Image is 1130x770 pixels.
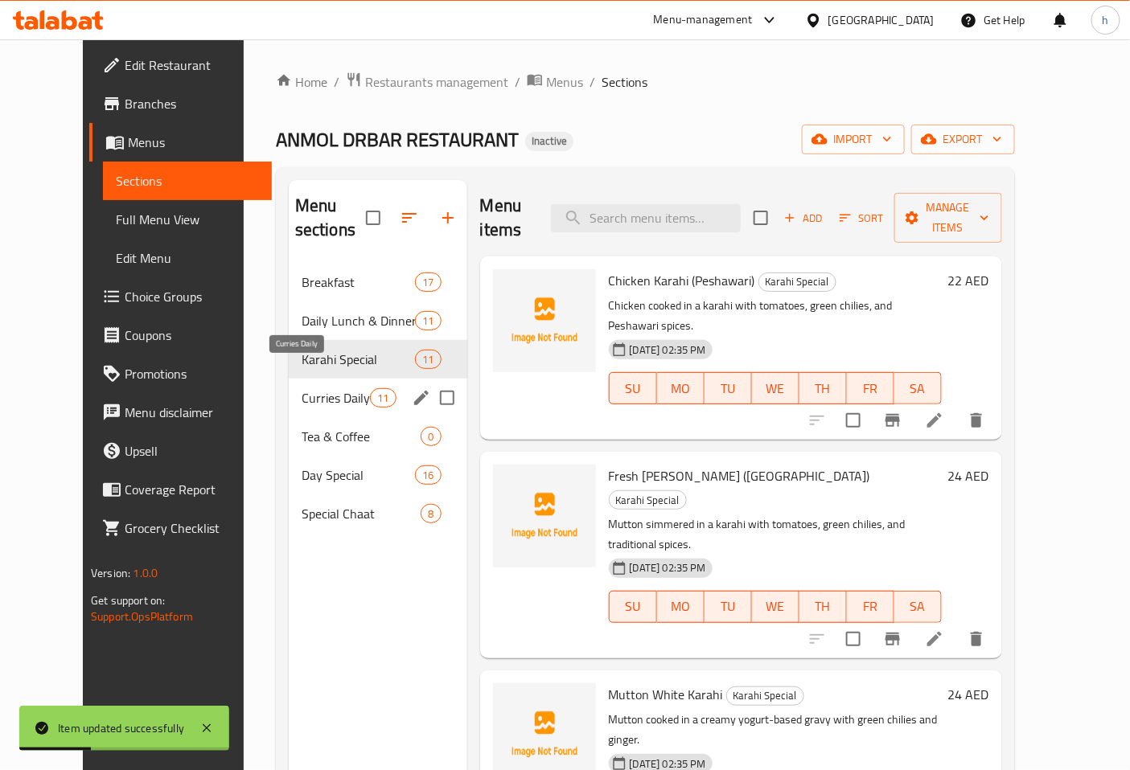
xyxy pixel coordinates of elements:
[802,125,905,154] button: import
[133,563,158,584] span: 1.0.0
[616,377,651,400] span: SU
[116,171,259,190] span: Sections
[799,372,847,404] button: TH
[840,209,884,227] span: Sort
[289,379,467,417] div: Curries Daily11edit
[302,427,421,446] span: Tea & Coffee
[89,432,272,470] a: Upsell
[551,204,741,232] input: search
[289,256,467,539] nav: Menu sections
[515,72,520,92] li: /
[609,296,942,336] p: Chicken cooked in a karahi with tomatoes, green chilies, and Peshawari spices.
[705,372,752,404] button: TU
[125,55,259,75] span: Edit Restaurant
[957,401,996,440] button: delete
[89,84,272,123] a: Branches
[103,162,272,200] a: Sections
[546,72,583,92] span: Menus
[609,591,657,623] button: SU
[806,377,840,400] span: TH
[289,301,467,340] div: Daily Lunch & Dinner11
[89,393,272,432] a: Menu disclaimer
[125,403,259,422] span: Menu disclaimer
[125,480,259,499] span: Coverage Report
[609,514,942,555] p: Mutton simmered in a karahi with tomatoes, green chilies, and traditional spices.
[334,72,339,92] li: /
[623,342,713,358] span: [DATE] 02:35 PM
[416,352,440,367] span: 11
[89,46,272,84] a: Edit Restaurant
[609,464,870,488] span: Fresh [PERSON_NAME] ([GEOGRAPHIC_DATA])
[89,316,272,354] a: Coupons
[276,121,519,158] span: ANMOL DRBAR RESTAURANT
[853,377,888,400] span: FR
[58,719,184,737] div: Item updated successfully
[416,468,440,483] span: 16
[302,311,415,330] span: Daily Lunch & Dinner
[89,470,272,509] a: Coverage Report
[758,595,793,618] span: WE
[654,10,753,30] div: Menu-management
[782,209,825,227] span: Add
[726,686,804,706] div: Karahi Special
[371,391,395,406] span: 11
[89,123,272,162] a: Menus
[493,465,596,567] img: Fresh Mutton Karahi (Peshawari)
[128,133,259,152] span: Menus
[415,311,441,330] div: items
[799,591,847,623] button: TH
[664,595,698,618] span: MO
[91,563,130,584] span: Version:
[948,465,989,487] h6: 24 AED
[302,388,370,408] span: Curries Daily
[429,199,467,237] button: Add section
[125,518,259,538] span: Grocery Checklist
[116,248,259,268] span: Edit Menu
[911,125,1015,154] button: export
[778,206,829,231] span: Add item
[711,595,746,618] span: TU
[623,560,713,575] span: [DATE] 02:35 PM
[527,72,583,92] a: Menus
[590,72,595,92] li: /
[416,275,440,290] span: 17
[894,591,942,623] button: SA
[711,377,746,400] span: TU
[346,72,508,92] a: Restaurants management
[415,272,441,292] div: items
[421,429,440,444] span: 0
[480,194,532,242] h2: Menu items
[125,441,259,461] span: Upsell
[525,134,573,148] span: Inactive
[89,509,272,547] a: Grocery Checklist
[116,210,259,229] span: Full Menu View
[365,72,508,92] span: Restaurants management
[657,591,705,623] button: MO
[302,465,415,485] span: Day Special
[609,682,723,707] span: Mutton White Karahi
[289,417,467,456] div: Tea & Coffee0
[609,710,942,750] p: Mutton cooked in a creamy yogurt-based gravy with green chilies and ginger.
[276,72,1015,92] nav: breadcrumb
[948,269,989,292] h6: 22 AED
[778,206,829,231] button: Add
[894,372,942,404] button: SA
[89,277,272,316] a: Choice Groups
[609,268,755,293] span: Chicken Karahi (Peshawari)
[759,272,836,291] span: Karahi Special
[853,595,888,618] span: FR
[806,595,840,618] span: TH
[873,620,912,658] button: Branch-specific-item
[289,456,467,494] div: Day Special16
[727,686,803,705] span: Karahi Special
[847,591,894,623] button: FR
[276,72,327,92] a: Home
[948,683,989,706] h6: 24 AED
[957,620,996,658] button: delete
[289,263,467,301] div: Breakfast17
[752,591,799,623] button: WE
[125,287,259,306] span: Choice Groups
[302,350,415,369] span: Karahi Special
